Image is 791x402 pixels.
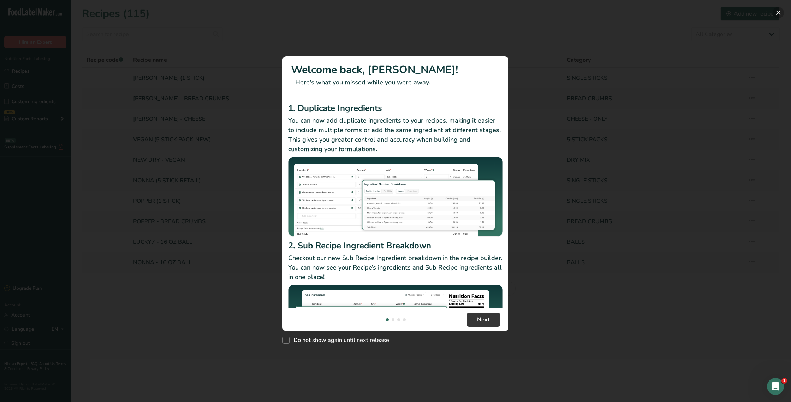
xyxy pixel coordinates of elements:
h2: 2. Sub Recipe Ingredient Breakdown [288,239,503,252]
img: Sub Recipe Ingredient Breakdown [288,285,503,365]
span: Next [477,315,490,324]
h2: 1. Duplicate Ingredients [288,102,503,114]
p: Checkout our new Sub Recipe Ingredient breakdown in the recipe builder. You can now see your Reci... [288,253,503,282]
button: Next [467,313,500,327]
img: Duplicate Ingredients [288,157,503,237]
span: Do not show again until next release [290,337,389,344]
h1: Welcome back, [PERSON_NAME]! [291,62,500,78]
p: You can now add duplicate ingredients to your recipes, making it easier to include multiple forms... [288,116,503,154]
span: 1 [781,378,787,384]
iframe: Intercom live chat [767,378,784,395]
p: Here's what you missed while you were away. [291,78,500,87]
